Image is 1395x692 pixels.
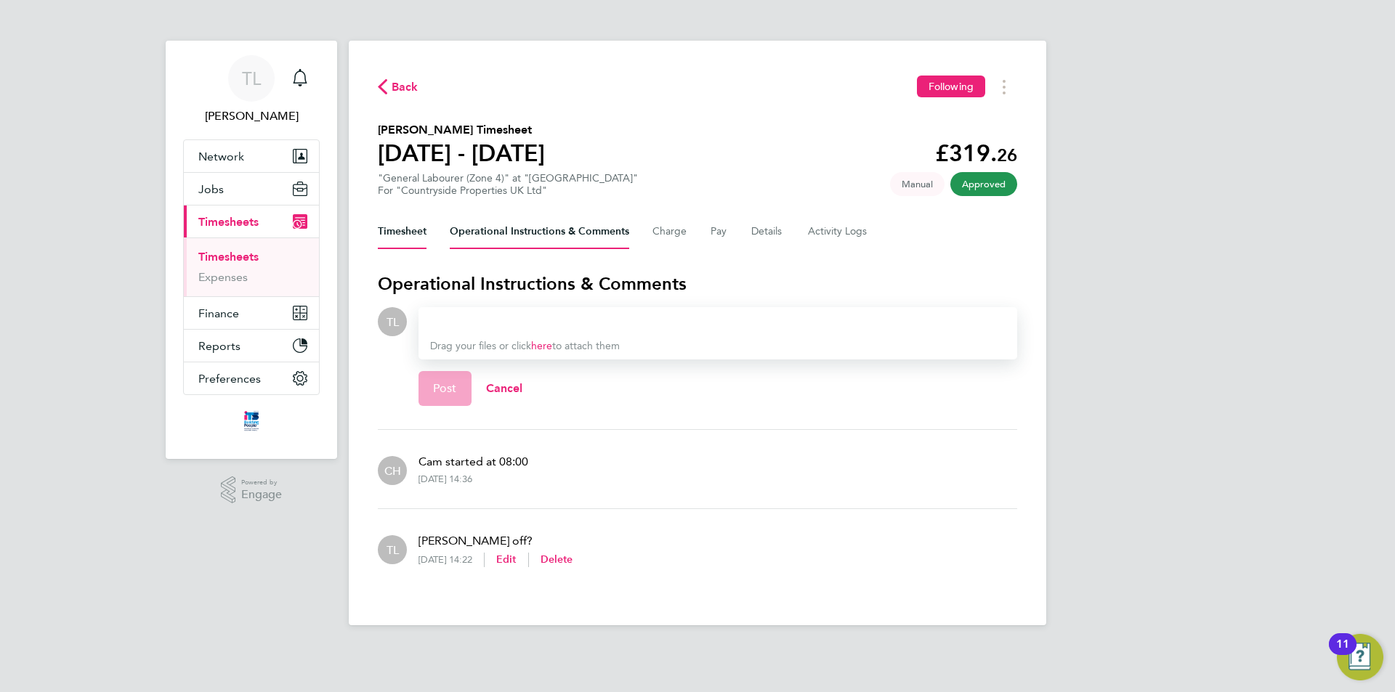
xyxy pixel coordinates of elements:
button: Delete [541,553,573,567]
span: Powered by [241,476,282,489]
button: Finance [184,297,319,329]
span: Engage [241,489,282,501]
a: Powered byEngage [221,476,283,504]
a: Go to home page [183,410,320,433]
span: Preferences [198,372,261,386]
span: Drag your files or click to attach them [430,340,620,352]
button: Edit [496,553,517,567]
button: Back [378,78,418,96]
span: Back [392,78,418,96]
button: Jobs [184,173,319,205]
a: Timesheets [198,250,259,264]
span: Delete [541,553,573,566]
h2: [PERSON_NAME] Timesheet [378,121,545,139]
span: This timesheet has been approved. [950,172,1017,196]
h3: Operational Instructions & Comments [378,272,1017,296]
a: here [531,340,552,352]
button: Network [184,140,319,172]
a: Expenses [198,270,248,284]
div: Tim Lerwill [378,307,407,336]
h1: [DATE] - [DATE] [378,139,545,168]
button: Timesheets Menu [991,76,1017,98]
app-decimal: £319. [935,139,1017,167]
nav: Main navigation [166,41,337,459]
div: "General Labourer (Zone 4)" at "[GEOGRAPHIC_DATA]" [378,172,638,197]
span: Cancel [486,381,523,395]
button: Pay [711,214,728,249]
p: [PERSON_NAME] off? [418,532,573,550]
span: Timesheets [198,215,259,229]
span: CH [384,463,401,479]
button: Operational Instructions & Comments [450,214,629,249]
span: Finance [198,306,239,320]
button: Preferences [184,362,319,394]
button: Details [751,214,785,249]
div: Tim Lerwill [378,535,407,564]
p: Cam started at 08:00 [418,453,528,471]
span: Reports [198,339,240,353]
a: TL[PERSON_NAME] [183,55,320,125]
button: Open Resource Center, 11 new notifications [1337,634,1383,680]
span: Tim Lerwill [183,107,320,125]
span: Edit [496,553,517,566]
div: [DATE] 14:22 [418,554,484,566]
span: This timesheet was manually created. [890,172,945,196]
span: TL [387,542,399,558]
button: Activity Logs [808,214,869,249]
span: Following [929,80,974,93]
span: Jobs [198,182,224,196]
button: Following [917,76,985,97]
button: Timesheets [184,205,319,237]
span: TL [387,314,399,330]
span: TL [242,69,261,88]
div: For "Countryside Properties UK Ltd" [378,184,638,197]
div: Timesheets [184,237,319,296]
button: Reports [184,330,319,362]
div: Chris Hickey [378,456,407,485]
span: 26 [997,144,1017,166]
button: Charge [652,214,687,249]
img: itsconstruction-logo-retina.png [241,410,262,433]
button: Timesheet [378,214,426,249]
div: [DATE] 14:36 [418,473,472,485]
div: 11 [1336,644,1349,663]
button: Cancel [472,371,538,406]
span: Network [198,150,244,163]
